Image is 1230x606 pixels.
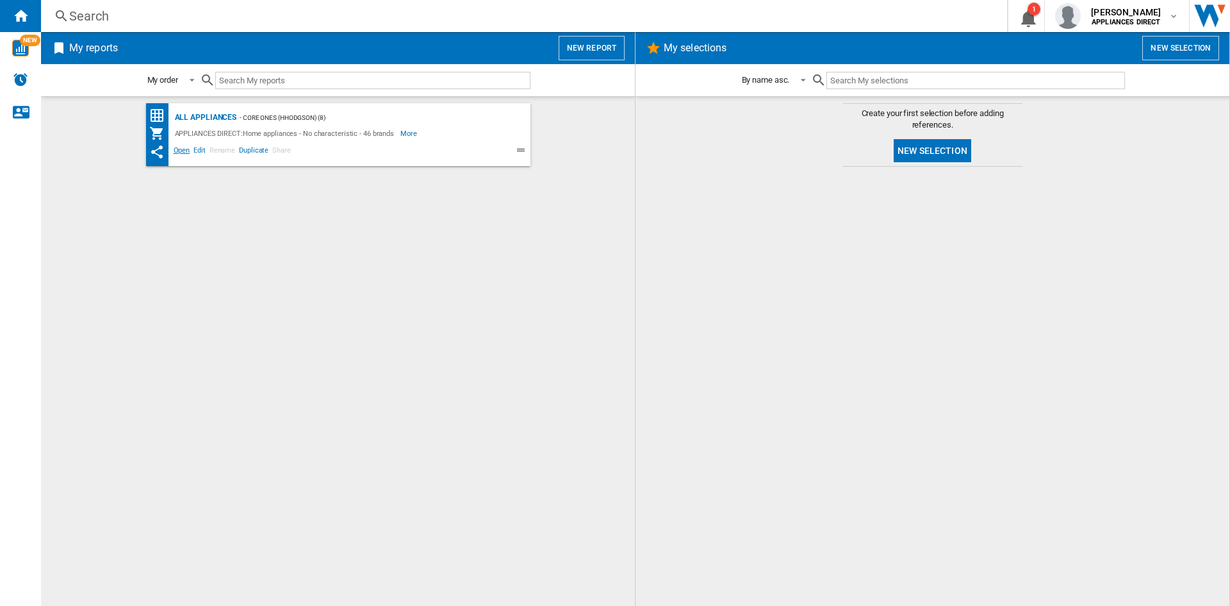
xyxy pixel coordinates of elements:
[13,72,28,87] img: alerts-logo.svg
[1028,3,1040,15] div: 1
[1092,18,1160,26] b: APPLIANCES DIRECT
[559,36,625,60] button: New report
[172,110,237,126] div: All Appliances
[69,7,974,25] div: Search
[67,36,120,60] h2: My reports
[236,110,504,126] div: - Core Ones (hhodgson) (8)
[661,36,729,60] h2: My selections
[172,126,401,141] div: APPLIANCES DIRECT:Home appliances - No characteristic - 46 brands
[1091,6,1161,19] span: [PERSON_NAME]
[826,72,1124,89] input: Search My selections
[149,126,172,141] div: My Assortment
[20,35,40,46] span: NEW
[149,108,172,124] div: Price Matrix
[172,144,192,160] span: Open
[400,126,419,141] span: More
[270,144,293,160] span: Share
[149,144,165,160] ng-md-icon: This report has been shared with you
[147,75,178,85] div: My order
[894,139,971,162] button: New selection
[237,144,270,160] span: Duplicate
[1142,36,1219,60] button: New selection
[208,144,237,160] span: Rename
[843,108,1022,131] span: Create your first selection before adding references.
[1055,3,1081,29] img: profile.jpg
[215,72,530,89] input: Search My reports
[742,75,790,85] div: By name asc.
[192,144,208,160] span: Edit
[12,40,29,56] img: wise-card.svg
